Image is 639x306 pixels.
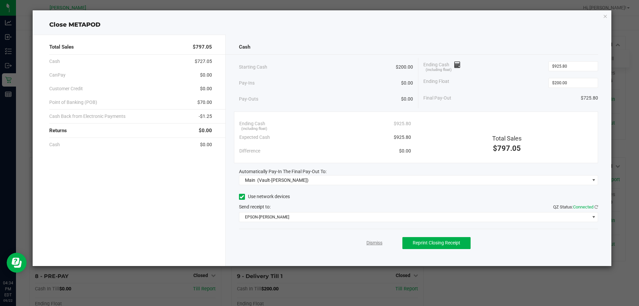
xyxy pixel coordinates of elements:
[239,64,267,71] span: Starting Cash
[401,96,413,103] span: $0.00
[49,124,212,138] div: Returns
[493,144,521,153] span: $797.05
[492,135,522,142] span: Total Sales
[423,78,449,88] span: Ending Float
[581,95,598,102] span: $725.80
[200,72,212,79] span: $0.00
[426,67,452,73] span: (including float)
[199,113,212,120] span: -$1.25
[399,148,411,154] span: $0.00
[239,193,290,200] label: Use network devices
[200,141,212,148] span: $0.00
[239,212,590,222] span: EPSON-[PERSON_NAME]
[402,237,471,249] button: Reprint Closing Receipt
[195,58,212,65] span: $727.05
[49,58,60,65] span: Cash
[239,96,258,103] span: Pay-Outs
[197,99,212,106] span: $70.00
[239,43,250,51] span: Cash
[49,72,66,79] span: CanPay
[239,169,326,174] span: Automatically Pay-In The Final Pay-Out To:
[33,20,612,29] div: Close METAPOD
[366,239,382,246] a: Dismiss
[394,120,411,127] span: $925.80
[239,148,260,154] span: Difference
[245,177,255,183] span: Main
[257,177,309,183] span: (Vault-[PERSON_NAME])
[49,113,125,120] span: Cash Back from Electronic Payments
[239,204,271,209] span: Send receipt to:
[573,204,593,209] span: Connected
[49,141,60,148] span: Cash
[239,80,255,87] span: Pay-Ins
[193,43,212,51] span: $797.05
[413,240,460,245] span: Reprint Closing Receipt
[396,64,413,71] span: $200.00
[401,80,413,87] span: $0.00
[239,134,270,141] span: Expected Cash
[49,85,83,92] span: Customer Credit
[49,99,97,106] span: Point of Banking (POB)
[239,120,265,127] span: Ending Cash
[553,204,598,209] span: QZ Status:
[423,95,451,102] span: Final Pay-Out
[7,253,27,273] iframe: Resource center
[49,43,74,51] span: Total Sales
[199,127,212,135] span: $0.00
[200,85,212,92] span: $0.00
[423,61,461,71] span: Ending Cash
[241,126,267,132] span: (including float)
[394,134,411,141] span: $925.80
